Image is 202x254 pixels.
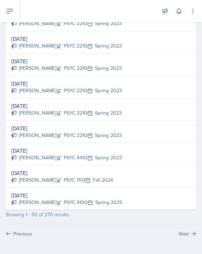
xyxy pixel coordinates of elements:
div: PSYC 2210 [56,109,87,117]
div: PSYC 2210 [56,132,87,139]
div: [DATE] [11,124,122,132]
div: Spring 2025 [88,199,122,206]
div: [PERSON_NAME] [11,65,56,72]
div: Showing 1 - 50 of 270 results [6,211,196,218]
div: [PERSON_NAME] [11,176,56,184]
div: PSYC 1101 [56,176,85,184]
div: PSYC 2210 [56,65,87,72]
button: Next [177,224,196,237]
button: Previous [6,224,34,237]
div: Spring 2023 [87,132,122,139]
div: [DATE] [11,146,122,155]
div: [PERSON_NAME] [11,154,56,161]
div: [DATE] [11,191,122,199]
div: [PERSON_NAME] [11,42,56,50]
div: PSYC 2210 [56,20,87,27]
div: Spring 2023 [87,87,122,94]
div: PSYC 2210 [56,42,87,50]
div: [DATE] [11,102,122,110]
div: [PERSON_NAME] [11,109,56,117]
div: [DATE] [11,35,122,43]
div: Spring 2023 [87,42,122,50]
div: [PERSON_NAME] [11,132,56,139]
div: Fall 2024 [85,176,113,184]
div: Spring 2023 [87,20,122,27]
div: PSYC 2210 [56,87,87,94]
div: Spring 2023 [87,154,122,161]
div: [PERSON_NAME] [11,87,56,94]
div: [DATE] [11,169,113,177]
div: [DATE] [11,79,122,88]
div: [PERSON_NAME] [11,199,56,206]
div: [DATE] [11,57,122,65]
div: Spring 2023 [87,65,122,72]
div: [PERSON_NAME] [11,20,56,27]
div: PSYC 4100 [56,199,88,206]
div: Spring 2023 [87,109,122,117]
div: PSYC 4410 [56,154,87,161]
